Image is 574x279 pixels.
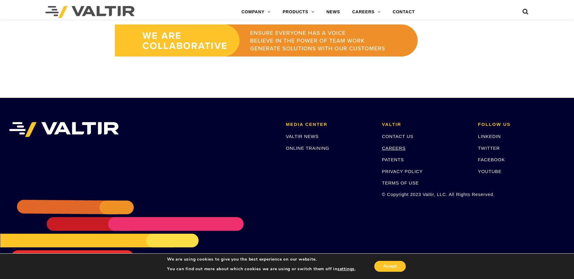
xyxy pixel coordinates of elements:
a: TWITTER [478,146,500,151]
a: COMPANY [235,6,277,18]
img: Valtir [45,6,135,18]
a: CAREERS [382,146,405,151]
button: Accept [374,261,406,272]
button: settings [337,266,355,272]
a: CONTACT [387,6,421,18]
a: LINKEDIN [478,134,501,139]
a: CAREERS [346,6,387,18]
h2: FOLLOW US [478,122,565,127]
p: You can find out more about which cookies we are using or switch them off in . [167,266,356,272]
a: PRODUCTS [277,6,320,18]
a: TERMS OF USE [382,180,419,185]
a: YOUTUBE [478,169,502,174]
a: CONTACT US [382,134,413,139]
p: © Copyright 2023 Valtir, LLC. All Rights Reserved. [382,191,469,198]
h2: MEDIA CENTER [286,122,373,127]
h2: VALTIR [382,122,469,127]
a: FACEBOOK [478,157,505,162]
img: VALTIR [9,122,119,137]
a: NEWS [320,6,346,18]
a: PATENTS [382,157,404,162]
a: ONLINE TRAINING [286,146,329,151]
a: VALTIR NEWS [286,134,319,139]
a: PRIVACY POLICY [382,169,423,174]
p: We are using cookies to give you the best experience on our website. [167,257,356,262]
